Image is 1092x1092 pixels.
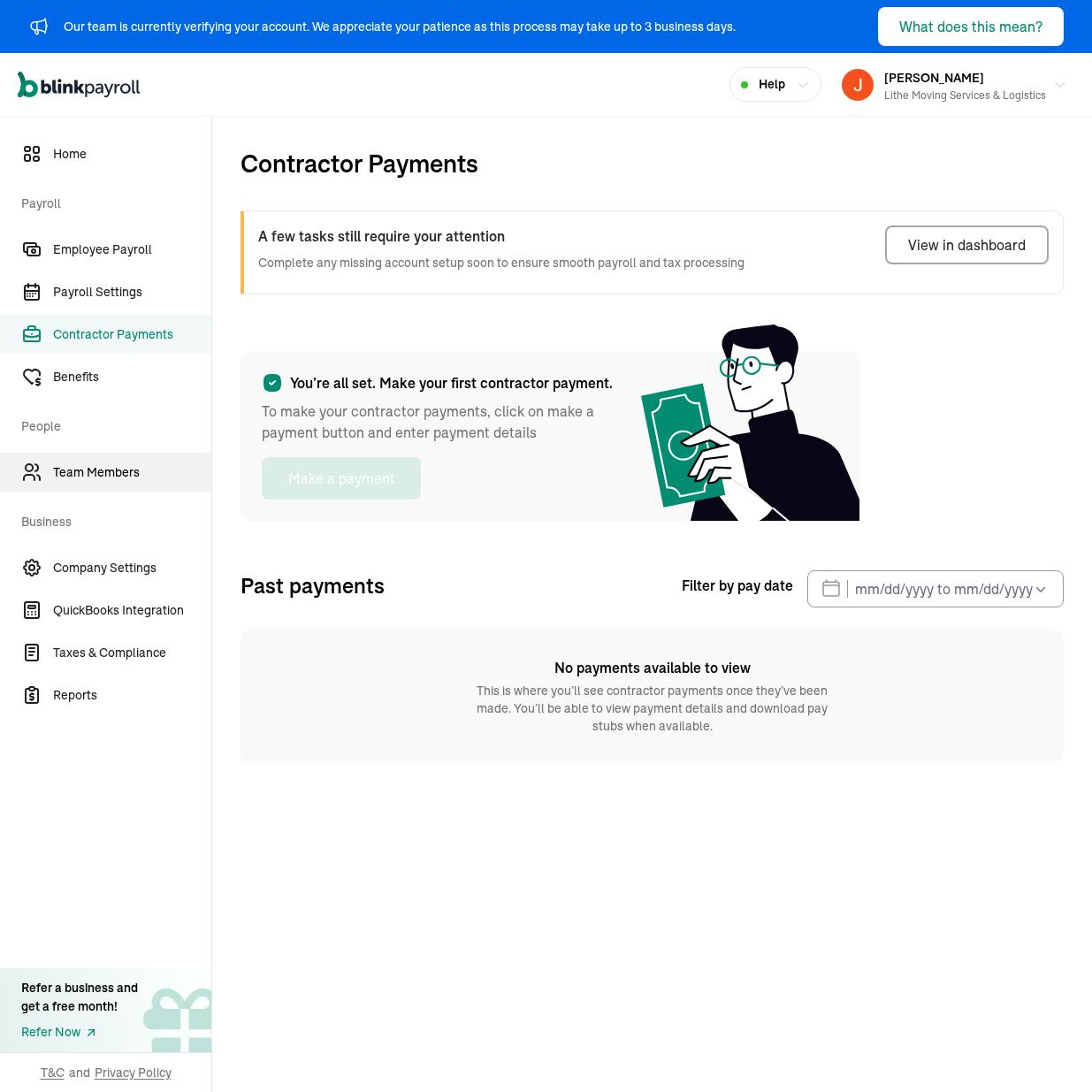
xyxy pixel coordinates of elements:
span: Payroll [21,177,201,226]
button: Make a payment [262,457,421,500]
span: This is where you’ll see contractor payments once they’ve been made. You’ll be able to view payme... [476,682,829,735]
span: Taxes & Compliance [53,644,211,662]
button: What does this mean? [878,7,1064,46]
h3: A few tasks still require your attention [258,225,745,247]
span: T&C [41,1064,65,1081]
span: Team Members [53,463,211,482]
button: [PERSON_NAME]Lithe Moving Services & Logistics [835,63,1074,107]
span: Company Settings [53,559,211,577]
button: Help [729,67,821,102]
span: Business [21,495,201,545]
p: Complete any missing account setup soon to ensure smooth payroll and tax processing [258,254,745,272]
span: To make your contractor payments, click on make a payment button and enter payment details [262,401,615,443]
div: Refer a business and get a free month! [21,979,138,1016]
input: mm/dd/yyyy to mm/dd/yyyy [807,570,1064,607]
span: Help [759,75,785,94]
span: Reports [53,686,211,705]
button: View in dashboard [885,225,1049,264]
span: Home [53,145,211,164]
span: Past payments [241,569,385,601]
span: People [21,400,201,449]
span: You’re all set. Make your first contractor payment. [290,372,613,393]
span: Contractor Payments [241,145,478,182]
span: Privacy Policy [95,1064,172,1081]
nav: Global [18,59,140,111]
span: Contractor Payments [53,325,211,344]
span: QuickBooks Integration [53,601,211,620]
div: View in dashboard [908,234,1026,256]
span: No payments available to view [554,657,751,678]
span: [PERSON_NAME] [884,70,984,86]
span: Benefits [53,368,211,386]
span: Employee Payroll [53,241,211,259]
div: Lithe Moving Services & Logistics [884,88,1046,103]
div: Our team is currently verifying your account. We appreciate your patience as this process may tak... [64,18,736,36]
a: Refer Now [21,1023,138,1042]
span: Payroll Settings [53,283,211,302]
iframe: Chat Widget [1004,1007,1092,1092]
div: What does this mean? [899,16,1042,37]
span: Filter by pay date [682,575,797,596]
